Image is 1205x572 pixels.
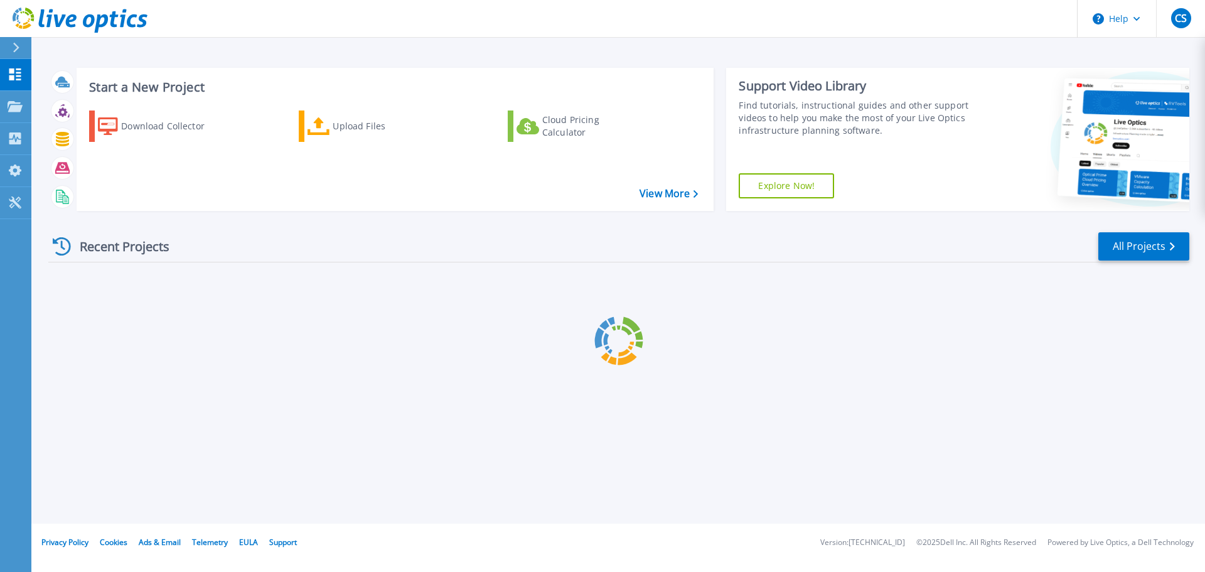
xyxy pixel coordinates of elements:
span: CS [1175,13,1187,23]
a: Upload Files [299,111,439,142]
li: © 2025 Dell Inc. All Rights Reserved [916,539,1036,547]
li: Version: [TECHNICAL_ID] [820,539,905,547]
a: Cookies [100,537,127,548]
div: Recent Projects [48,231,186,262]
a: Privacy Policy [41,537,88,548]
a: All Projects [1098,232,1189,261]
div: Find tutorials, instructional guides and other support videos to help you make the most of your L... [739,99,975,137]
a: View More [640,188,698,200]
a: Explore Now! [739,173,834,198]
li: Powered by Live Optics, a Dell Technology [1047,539,1194,547]
div: Upload Files [333,114,433,139]
a: EULA [239,537,258,548]
a: Cloud Pricing Calculator [508,111,648,142]
div: Support Video Library [739,78,975,94]
a: Download Collector [89,111,229,142]
a: Support [269,537,297,548]
h3: Start a New Project [89,80,698,94]
a: Ads & Email [139,537,181,548]
div: Cloud Pricing Calculator [542,114,643,139]
a: Telemetry [192,537,228,548]
div: Download Collector [121,114,222,139]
